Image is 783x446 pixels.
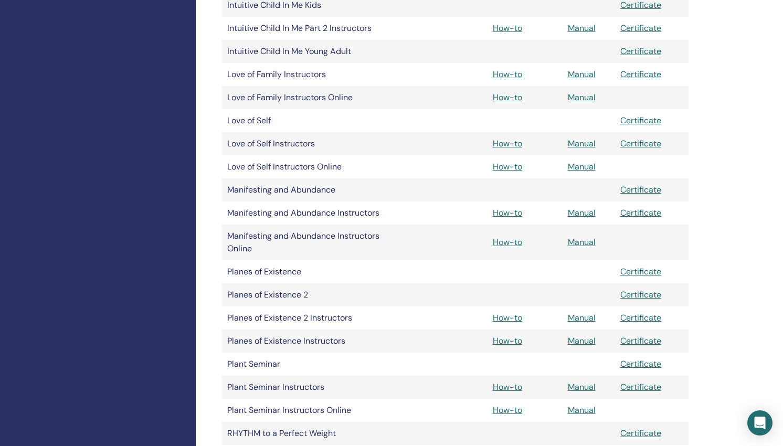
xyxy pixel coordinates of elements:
td: Manifesting and Abundance [222,178,411,201]
td: Planes of Existence Instructors [222,330,411,353]
a: Certificate [620,69,661,80]
a: Manual [568,92,596,103]
a: Manual [568,312,596,323]
a: Certificate [620,335,661,346]
a: How-to [493,237,522,248]
a: Manual [568,69,596,80]
a: How-to [493,92,522,103]
td: Manifesting and Abundance Instructors [222,201,411,225]
a: Certificate [620,23,661,34]
a: How-to [493,207,522,218]
td: RHYTHM to a Perfect Weight [222,422,411,445]
a: How-to [493,161,522,172]
a: Certificate [620,115,661,126]
a: How-to [493,138,522,149]
a: Certificate [620,381,661,392]
td: Plant Seminar [222,353,411,376]
a: Certificate [620,312,661,323]
td: Love of Self Instructors [222,132,411,155]
a: Certificate [620,46,661,57]
a: Manual [568,237,596,248]
td: Love of Self [222,109,411,132]
td: Love of Family Instructors [222,63,411,86]
td: Intuitive Child In Me Part 2 Instructors [222,17,411,40]
a: How-to [493,312,522,323]
a: Certificate [620,289,661,300]
td: Intuitive Child In Me Young Adult [222,40,411,63]
a: Manual [568,405,596,416]
div: Open Intercom Messenger [747,410,773,436]
a: Manual [568,381,596,392]
td: Planes of Existence [222,260,411,283]
a: How-to [493,335,522,346]
td: Plant Seminar Instructors [222,376,411,399]
a: Manual [568,161,596,172]
a: Certificate [620,138,661,149]
td: Love of Self Instructors Online [222,155,411,178]
td: Plant Seminar Instructors Online [222,399,411,422]
a: Certificate [620,207,661,218]
a: Manual [568,335,596,346]
a: Certificate [620,358,661,369]
a: How-to [493,69,522,80]
a: Certificate [620,266,661,277]
a: Certificate [620,184,661,195]
a: Certificate [620,428,661,439]
a: How-to [493,23,522,34]
td: Manifesting and Abundance Instructors Online [222,225,411,260]
td: Love of Family Instructors Online [222,86,411,109]
td: Planes of Existence 2 [222,283,411,306]
a: Manual [568,207,596,218]
a: How-to [493,405,522,416]
a: Manual [568,23,596,34]
a: Manual [568,138,596,149]
td: Planes of Existence 2 Instructors [222,306,411,330]
a: How-to [493,381,522,392]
